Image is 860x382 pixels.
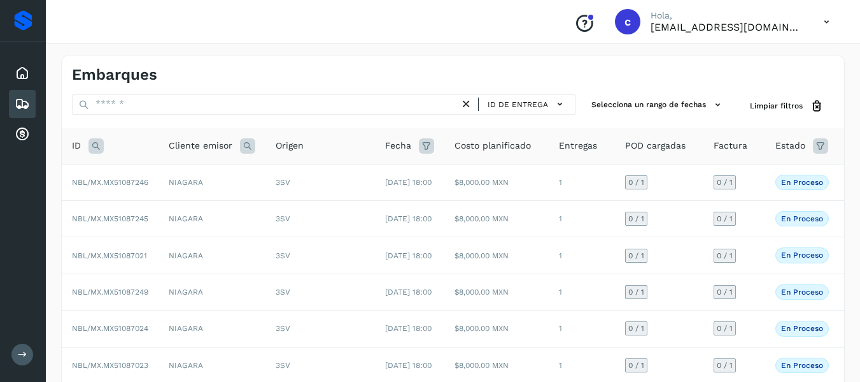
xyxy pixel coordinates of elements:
span: Fecha [385,139,411,152]
span: 0 / 1 [628,288,644,296]
span: [DATE] 18:00 [385,251,432,260]
td: $8,000.00 MXN [444,201,549,237]
td: NIAGARA [159,164,265,200]
span: 3SV [276,214,290,223]
span: 0 / 1 [628,325,644,332]
td: $8,000.00 MXN [444,311,549,347]
div: Inicio [9,59,36,87]
span: NBL/MX.MX51087021 [72,251,147,260]
span: 0 / 1 [628,362,644,369]
span: NBL/MX.MX51087024 [72,324,148,333]
td: NIAGARA [159,311,265,347]
span: Origen [276,139,304,152]
td: 1 [549,237,615,274]
span: 0 / 1 [717,215,733,223]
h4: Embarques [72,66,157,84]
p: En proceso [781,324,823,333]
p: Hola, [651,10,803,21]
p: En proceso [781,214,823,223]
span: Factura [714,139,747,152]
p: cobranza@tms.com.mx [651,21,803,33]
span: 0 / 1 [628,215,644,223]
span: Costo planificado [455,139,531,152]
span: [DATE] 18:00 [385,324,432,333]
span: [DATE] 18:00 [385,361,432,370]
td: 1 [549,274,615,310]
div: Embarques [9,90,36,118]
td: $8,000.00 MXN [444,164,549,200]
button: Limpiar filtros [740,94,834,118]
td: 1 [549,201,615,237]
span: 3SV [276,251,290,260]
span: Estado [775,139,805,152]
p: En proceso [781,178,823,187]
p: En proceso [781,251,823,260]
p: En proceso [781,288,823,297]
span: Cliente emisor [169,139,232,152]
span: 0 / 1 [717,288,733,296]
span: ID [72,139,81,152]
span: 3SV [276,288,290,297]
span: POD cargadas [625,139,686,152]
button: Selecciona un rango de fechas [586,94,730,115]
span: [DATE] 18:00 [385,214,432,223]
span: Entregas [559,139,597,152]
span: ID de entrega [488,99,548,110]
td: NIAGARA [159,237,265,274]
td: NIAGARA [159,201,265,237]
span: Limpiar filtros [750,100,803,112]
span: 3SV [276,361,290,370]
p: En proceso [781,361,823,370]
span: 0 / 1 [628,252,644,260]
span: 0 / 1 [717,325,733,332]
span: NBL/MX.MX51087245 [72,214,148,223]
td: $8,000.00 MXN [444,237,549,274]
span: [DATE] 18:00 [385,178,432,187]
span: NBL/MX.MX51087246 [72,178,148,187]
div: Cuentas por cobrar [9,121,36,149]
button: ID de entrega [484,95,570,114]
td: 1 [549,164,615,200]
span: 0 / 1 [717,362,733,369]
span: 3SV [276,324,290,333]
span: NBL/MX.MX51087249 [72,288,148,297]
span: 0 / 1 [717,252,733,260]
span: 0 / 1 [628,179,644,186]
span: 3SV [276,178,290,187]
span: [DATE] 18:00 [385,288,432,297]
span: 0 / 1 [717,179,733,186]
td: $8,000.00 MXN [444,274,549,310]
td: 1 [549,311,615,347]
span: NBL/MX.MX51087023 [72,361,148,370]
td: NIAGARA [159,274,265,310]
